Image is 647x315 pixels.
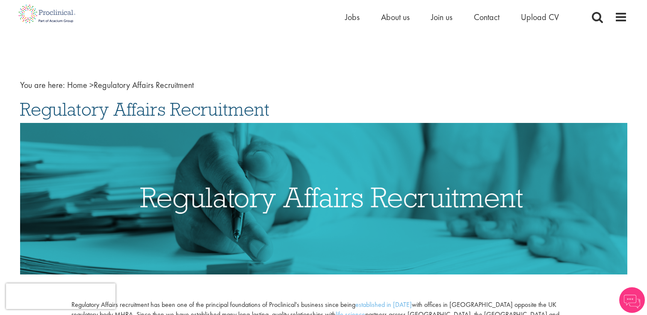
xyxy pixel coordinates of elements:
[381,12,410,23] a: About us
[20,123,627,274] img: Regulatory Affairs Recruitment
[67,79,87,90] a: breadcrumb link to Home
[20,79,65,90] span: You are here:
[345,12,360,23] a: Jobs
[355,300,412,309] a: established in [DATE]
[431,12,452,23] a: Join us
[6,283,115,309] iframe: reCAPTCHA
[89,79,94,90] span: >
[521,12,559,23] a: Upload CV
[20,98,269,121] span: Regulatory Affairs Recruitment
[474,12,499,23] a: Contact
[67,79,194,90] span: Regulatory Affairs Recruitment
[619,287,645,313] img: Chatbot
